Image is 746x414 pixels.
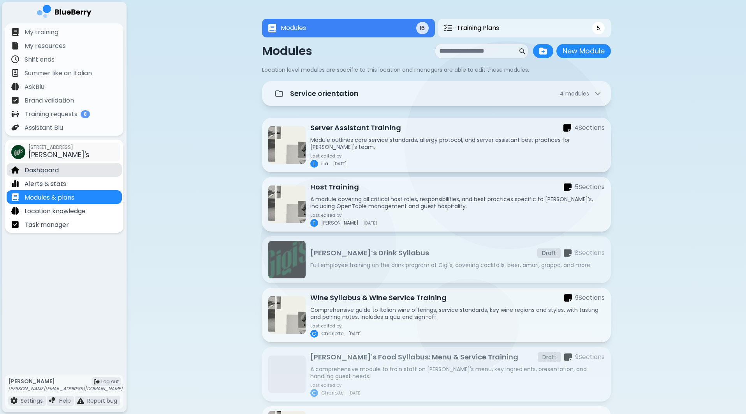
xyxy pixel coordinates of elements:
p: Dashboard [25,166,59,175]
img: logout [94,379,100,385]
div: Draft [538,352,561,362]
img: file icon [49,397,56,404]
p: [PERSON_NAME]'s Food Syllabus: Menu & Service Training [310,352,518,363]
p: Summer like an Italian [25,69,92,78]
span: Training Plans [457,23,499,33]
img: Server Assistant Training [268,126,306,164]
p: Wine Syllabus & Wine Service Training [310,292,447,303]
img: Modules [268,24,276,33]
p: 9 Section s [575,293,605,303]
p: 5 Section s [575,182,605,192]
img: file icon [11,207,19,215]
p: A comprehensive module to train staff on [PERSON_NAME]'s menu, key ingredients, presentation, and... [310,366,605,380]
p: A module covering all critical host roles, responsibilities, and best practices specific to [PERS... [310,196,605,210]
button: ModulesModules16 [262,19,435,37]
p: Alerts & stats [25,179,66,189]
img: company logo [37,5,91,21]
span: [DATE] [348,391,362,395]
p: Server Assistant Training [310,122,401,133]
img: file icon [11,166,19,174]
button: New Module [556,44,611,58]
p: Last edited by [310,213,377,218]
img: file icon [11,221,19,228]
span: [PERSON_NAME] [321,220,359,226]
p: Task manager [25,220,69,230]
img: folder plus icon [539,47,547,55]
p: Shift ends [25,55,55,64]
p: Last edited by [310,154,347,158]
span: 8 [81,110,90,118]
a: Host TrainingHost Trainingsections icon5SectionsA module covering all critical host roles, respon... [262,177,611,232]
span: I [313,160,315,167]
img: sections icon [564,353,572,362]
span: Charlotte [321,390,343,396]
span: module s [565,90,589,97]
p: Settings [21,397,43,404]
p: Last edited by [310,324,362,328]
img: file icon [11,28,19,36]
p: [PERSON_NAME] [8,378,123,385]
img: search icon [519,48,525,54]
span: T [312,219,316,226]
img: file icon [77,397,84,404]
img: file icon [11,96,19,104]
img: file icon [11,69,19,77]
button: Training PlansTraining Plans5 [438,19,611,37]
a: Wine Syllabus & Wine Service TrainingWine Syllabus & Wine Service Trainingsections icon9SectionsC... [262,288,611,342]
img: Wine Syllabus & Wine Service Training [268,296,306,334]
a: [PERSON_NAME]'s Food Syllabus: Menu & Service TrainingDraftsections icon9SectionsA comprehensive ... [262,347,611,402]
p: Modules [262,44,312,58]
span: C [312,330,316,337]
p: Full employee training on the drink program at Gigi’s, covering cocktails, beer, amari, grappa, a... [310,262,605,269]
p: Comprehensive guide to Italian wine offerings, service standards, key wine regions and styles, wi... [310,306,605,320]
p: Location level modules are specific to this location and managers are able to edit these modules. [262,66,611,73]
span: C [312,389,316,396]
img: file icon [11,83,19,90]
span: [STREET_ADDRESS] [28,144,90,150]
span: Modules [281,23,306,33]
p: Host Training [310,182,359,193]
p: Report bug [87,397,117,404]
p: Help [59,397,71,404]
p: Location knowledge [25,207,86,216]
img: file icon [11,55,19,63]
img: sections icon [564,249,572,258]
p: My training [25,28,58,37]
p: Training requests [25,110,77,119]
img: file icon [11,124,19,131]
img: file icon [11,397,18,404]
img: Host Training [268,186,306,223]
img: Training Plans [444,24,452,32]
a: Gigi’s Drink Syllabus[PERSON_NAME]’s Drink SyllabusDraftsections icon8SectionsFull employee train... [262,236,611,283]
p: 8 Section s [575,248,605,258]
span: ilia [321,161,328,167]
p: 4 Section s [574,123,605,133]
p: Modules & plans [25,193,74,202]
a: Server Assistant TrainingServer Assistant Trainingsections icon4SectionsModule outlines core serv... [262,118,611,172]
img: sections icon [564,294,572,303]
p: 9 Section s [575,352,605,362]
img: file icon [11,180,19,188]
span: 16 [420,25,425,32]
span: Log out [101,379,119,385]
p: [PERSON_NAME]’s Drink Syllabus [310,248,429,258]
img: file icon [11,193,19,201]
span: 4 [560,90,589,97]
span: [PERSON_NAME]'s [28,150,90,159]
p: Service orientation [290,88,359,99]
p: [PERSON_NAME][EMAIL_ADDRESS][DOMAIN_NAME] [8,386,123,392]
p: AskBlu [25,82,44,92]
img: file icon [11,110,19,118]
p: Module outlines core service standards, allergy protocol, and server assistant best practices for... [310,136,605,150]
p: Assistant Blu [25,123,63,133]
img: company thumbnail [11,145,25,159]
p: My resources [25,41,66,51]
div: Draft [537,248,561,258]
span: [DATE] [333,161,347,166]
span: 5 [597,25,600,32]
